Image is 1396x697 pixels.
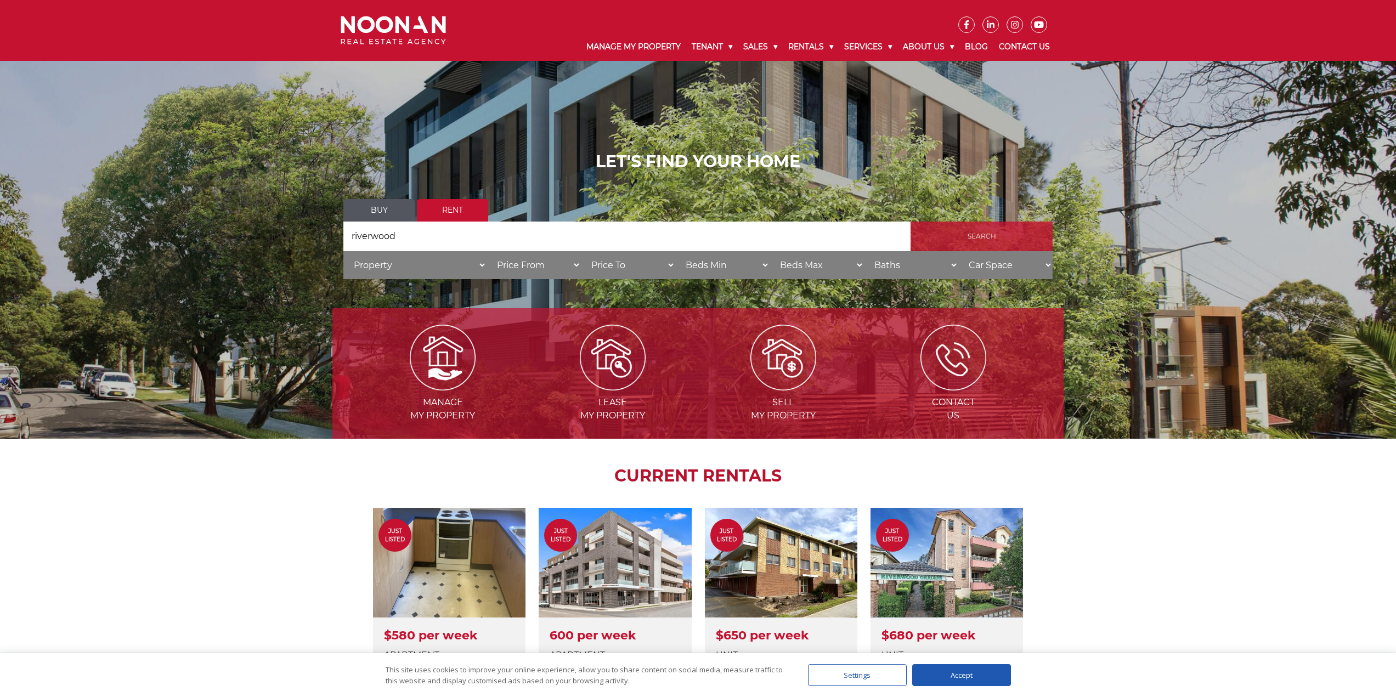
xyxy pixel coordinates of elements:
a: Contact Us [993,33,1055,61]
img: Lease my property [580,325,646,390]
a: Rentals [783,33,839,61]
span: Contact Us [869,396,1037,422]
span: Manage my Property [359,396,527,422]
img: Sell my property [750,325,816,390]
span: Just Listed [378,527,411,543]
a: Buy [343,199,415,222]
span: Just Listed [876,527,909,543]
div: Accept [912,664,1011,686]
span: Just Listed [710,527,743,543]
div: Settings [808,664,907,686]
a: Blog [959,33,993,61]
a: About Us [897,33,959,61]
span: Sell my Property [699,396,867,422]
a: Manage my Property Managemy Property [359,352,527,421]
a: Services [839,33,897,61]
h1: LET'S FIND YOUR HOME [343,152,1053,172]
div: This site uses cookies to improve your online experience, allow you to share content on social me... [386,664,786,686]
a: Manage My Property [581,33,686,61]
a: Sales [738,33,783,61]
a: Sell my property Sellmy Property [699,352,867,421]
input: Search [911,222,1053,251]
h2: CURRENT RENTALS [360,466,1036,486]
span: Just Listed [544,527,577,543]
img: ICONS [920,325,986,390]
a: ICONS ContactUs [869,352,1037,421]
a: Tenant [686,33,738,61]
span: Lease my Property [529,396,697,422]
a: Lease my property Leasemy Property [529,352,697,421]
a: Rent [417,199,488,222]
img: Noonan Real Estate Agency [341,16,446,45]
input: Search by suburb, postcode or area [343,222,911,251]
img: Manage my Property [410,325,476,390]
